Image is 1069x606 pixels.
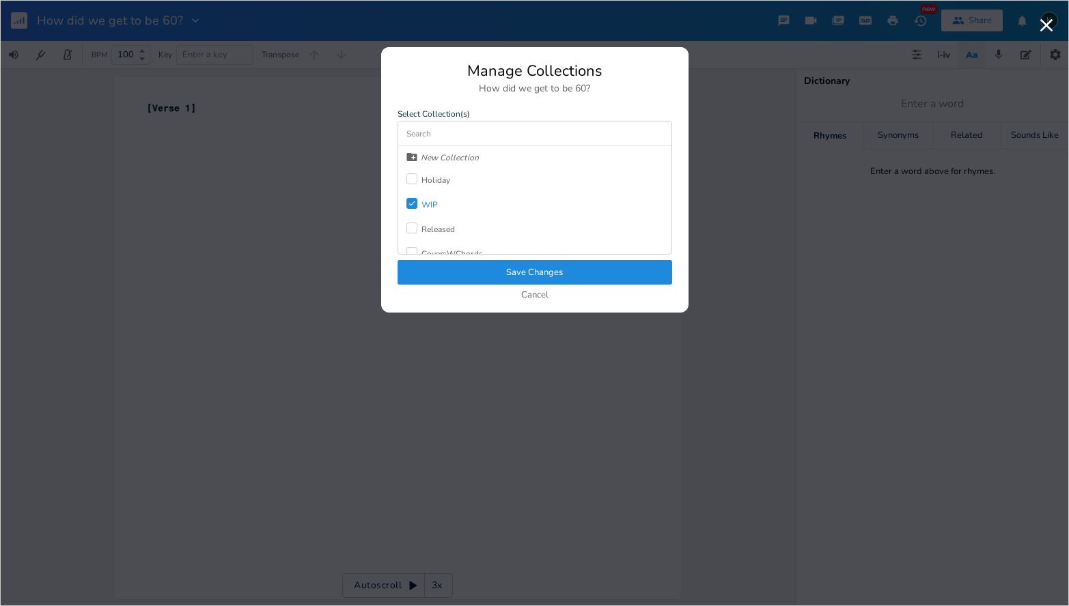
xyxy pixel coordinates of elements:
[421,250,483,258] div: CoversWChords
[421,201,438,209] div: WIP
[398,63,672,78] div: Manage Collections
[398,260,672,285] button: Save Changes
[398,121,671,146] input: Search
[398,110,672,118] label: Select Collection(s)
[398,84,672,93] div: How did we get to be 60?
[521,290,549,302] button: Cancel
[421,176,451,184] div: Holiday
[421,225,456,233] div: Released
[421,154,479,162] div: New Collection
